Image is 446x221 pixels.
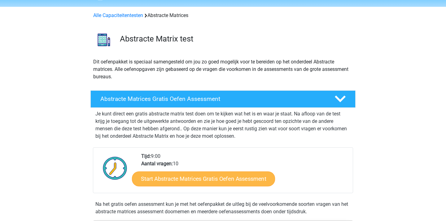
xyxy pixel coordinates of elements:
a: Start Abstracte Matrices Gratis Oefen Assessment [132,171,275,186]
p: Dit oefenpakket is speciaal samengesteld om jou zo goed mogelijk voor te bereiden op het onderdee... [93,58,353,80]
p: Je kunt direct een gratis abstracte matrix test doen om te kijken wat het is en waar je staat. Na... [95,110,351,140]
div: Na het gratis oefen assessment kun je met het oefenpakket de uitleg bij de veelvoorkomende soorte... [93,201,353,215]
h3: Abstracte Matrix test [120,34,351,44]
h4: Abstracte Matrices Gratis Oefen Assessment [100,95,325,102]
img: Klok [99,153,131,184]
a: Alle Capaciteitentesten [93,12,143,18]
a: Abstracte Matrices Gratis Oefen Assessment [88,90,358,108]
div: Abstracte Matrices [91,12,355,19]
b: Tijd: [141,153,151,159]
div: 9:00 10 [137,153,352,193]
b: Aantal vragen: [141,161,173,167]
img: abstracte matrices [91,27,117,53]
